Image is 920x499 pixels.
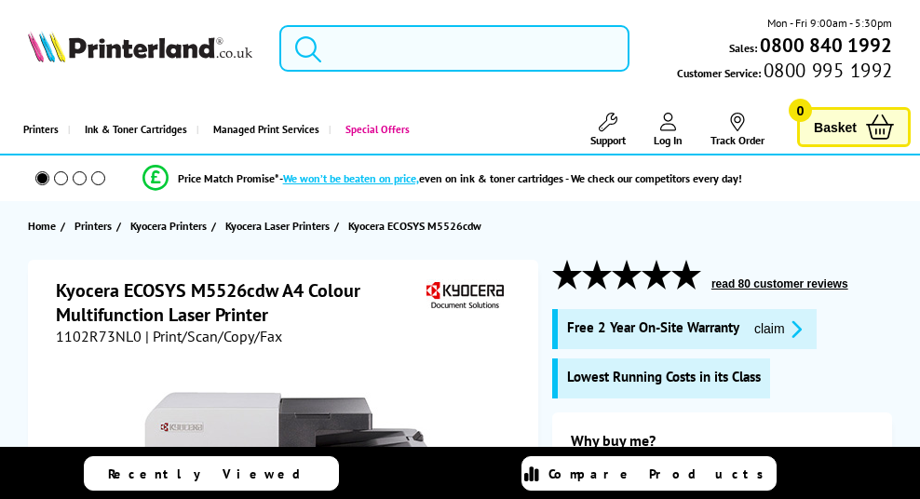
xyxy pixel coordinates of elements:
[571,431,874,459] div: Why buy me?
[654,133,683,147] span: Log In
[590,113,626,147] a: Support
[760,33,892,58] b: 0800 840 1992
[710,113,764,147] a: Track Order
[757,36,892,54] a: 0800 840 1992
[225,216,330,236] span: Kyocera Laser Printers
[348,219,481,233] span: Kyocera ECOSYS M5526cdw
[654,113,683,147] a: Log In
[797,107,911,147] a: Basket 0
[74,216,112,236] span: Printers
[130,216,211,236] a: Kyocera Printers
[178,171,279,185] span: Price Match Promise*
[789,99,812,122] span: 0
[567,318,739,340] span: Free 2 Year On-Site Warranty
[56,278,422,327] h1: Kyocera ECOSYS M5526cdw A4 Colour Multifunction Laser Printer
[283,171,419,185] span: We won’t be beaten on price,
[28,216,61,236] a: Home
[279,171,742,185] div: - even on ink & toner cartridges - We check our competitors every day!
[28,31,252,66] a: Printerland Logo
[329,106,419,154] a: Special Offers
[196,106,329,154] a: Managed Print Services
[677,61,892,82] span: Customer Service:
[130,216,207,236] span: Kyocera Printers
[145,327,282,345] span: | Print/Scan/Copy/Fax
[767,14,892,32] span: Mon - Fri 9:00am - 5:30pm
[548,465,774,482] span: Compare Products
[84,456,339,491] a: Recently Viewed
[108,465,319,482] span: Recently Viewed
[706,276,854,291] button: read 80 customer reviews
[567,368,761,385] span: Lowest Running Costs in its Class
[729,39,757,57] span: Sales:
[590,133,626,147] span: Support
[74,216,116,236] a: Printers
[521,456,777,491] a: Compare Products
[56,327,142,345] span: 1102R73NL0
[9,162,874,195] li: modal_Promise
[814,115,857,140] span: Basket
[85,106,187,154] span: Ink & Toner Cartridges
[68,106,196,154] a: Ink & Toner Cartridges
[749,318,807,340] button: promo-description
[9,106,68,154] a: Printers
[28,216,56,236] span: Home
[422,278,507,313] img: Kyocera
[225,216,334,236] a: Kyocera Laser Printers
[761,61,892,79] span: 0800 995 1992
[28,31,252,62] img: Printerland Logo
